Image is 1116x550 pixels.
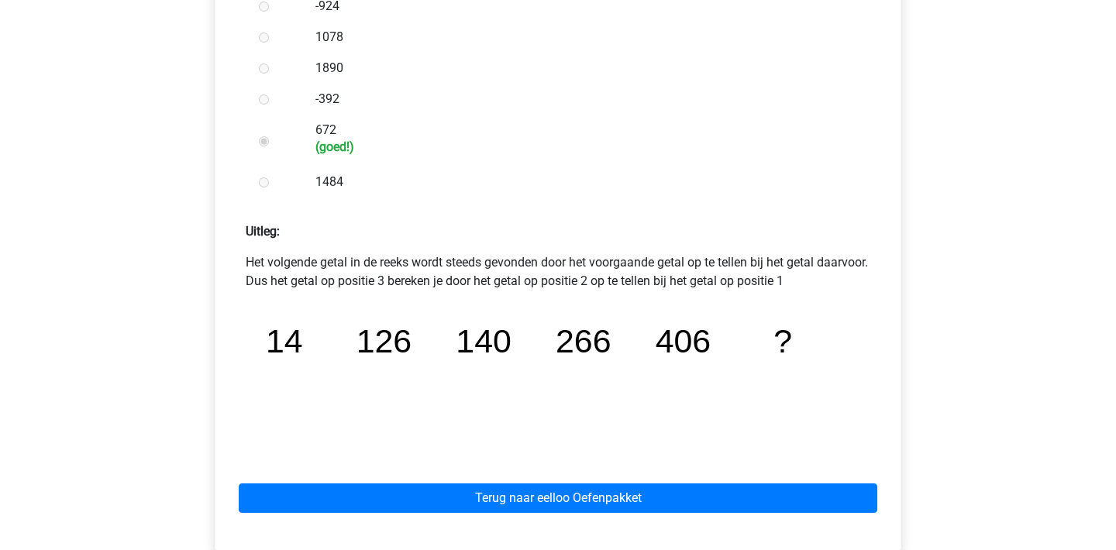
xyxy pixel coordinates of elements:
[456,322,512,359] tspan: 140
[266,322,303,359] tspan: 14
[315,59,852,77] label: 1890
[246,224,280,239] strong: Uitleg:
[775,322,794,359] tspan: ?
[315,121,852,154] label: 672
[556,322,612,359] tspan: 266
[356,322,412,359] tspan: 126
[656,322,712,359] tspan: 406
[315,139,852,154] h6: (goed!)
[315,173,852,191] label: 1484
[246,253,870,290] p: Het volgende getal in de reeks wordt steeds gevonden door het voorgaande getal op te tellen bij h...
[315,90,852,108] label: -392
[239,483,877,513] a: Terug naar eelloo Oefenpakket
[315,28,852,46] label: 1078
